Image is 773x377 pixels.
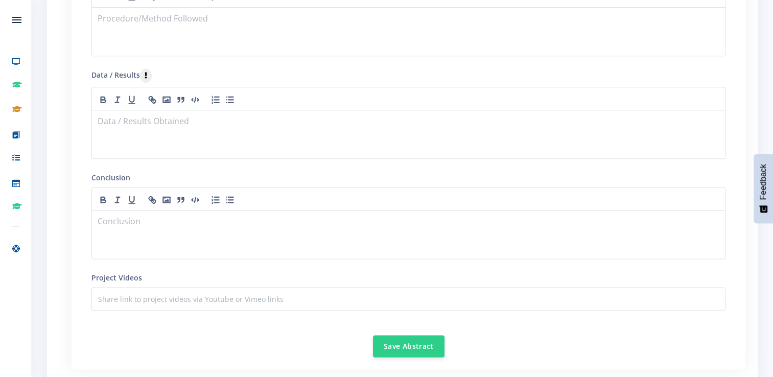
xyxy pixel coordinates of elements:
[759,164,768,200] span: Feedback
[373,335,444,357] button: Save Abstract
[754,154,773,223] button: Feedback - Show survey
[140,68,152,83] button: Data / Results
[91,272,142,283] label: Project Videos
[91,68,152,83] label: Data / Results
[91,287,725,311] input: Share link to project videos via Youtube or Vimeo links
[91,172,130,183] label: Conclusion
